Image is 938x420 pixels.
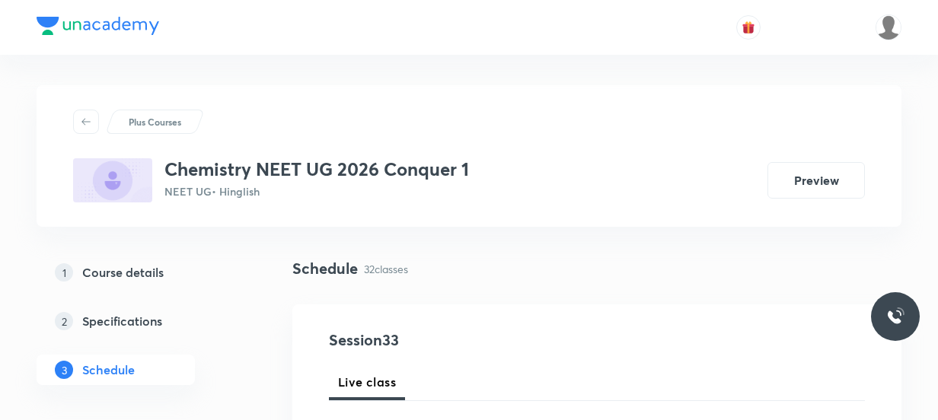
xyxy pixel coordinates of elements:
[73,158,152,202] img: 0DB49FFD-825D-4B45-AF13-157F4F3C4F8A_plus.png
[82,263,164,282] h5: Course details
[164,158,469,180] h3: Chemistry NEET UG 2026 Conquer 1
[164,183,469,199] p: NEET UG • Hinglish
[55,361,73,379] p: 3
[338,373,396,391] span: Live class
[37,17,159,39] a: Company Logo
[886,307,904,326] img: ttu
[767,162,865,199] button: Preview
[37,17,159,35] img: Company Logo
[55,263,73,282] p: 1
[736,15,761,40] button: avatar
[742,21,755,34] img: avatar
[37,257,244,288] a: 1Course details
[876,14,901,40] img: Geetika Tamta
[364,261,408,277] p: 32 classes
[329,329,607,352] h4: Session 33
[55,312,73,330] p: 2
[129,115,181,129] p: Plus Courses
[82,312,162,330] h5: Specifications
[37,306,244,336] a: 2Specifications
[82,361,135,379] h5: Schedule
[292,257,358,280] h4: Schedule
